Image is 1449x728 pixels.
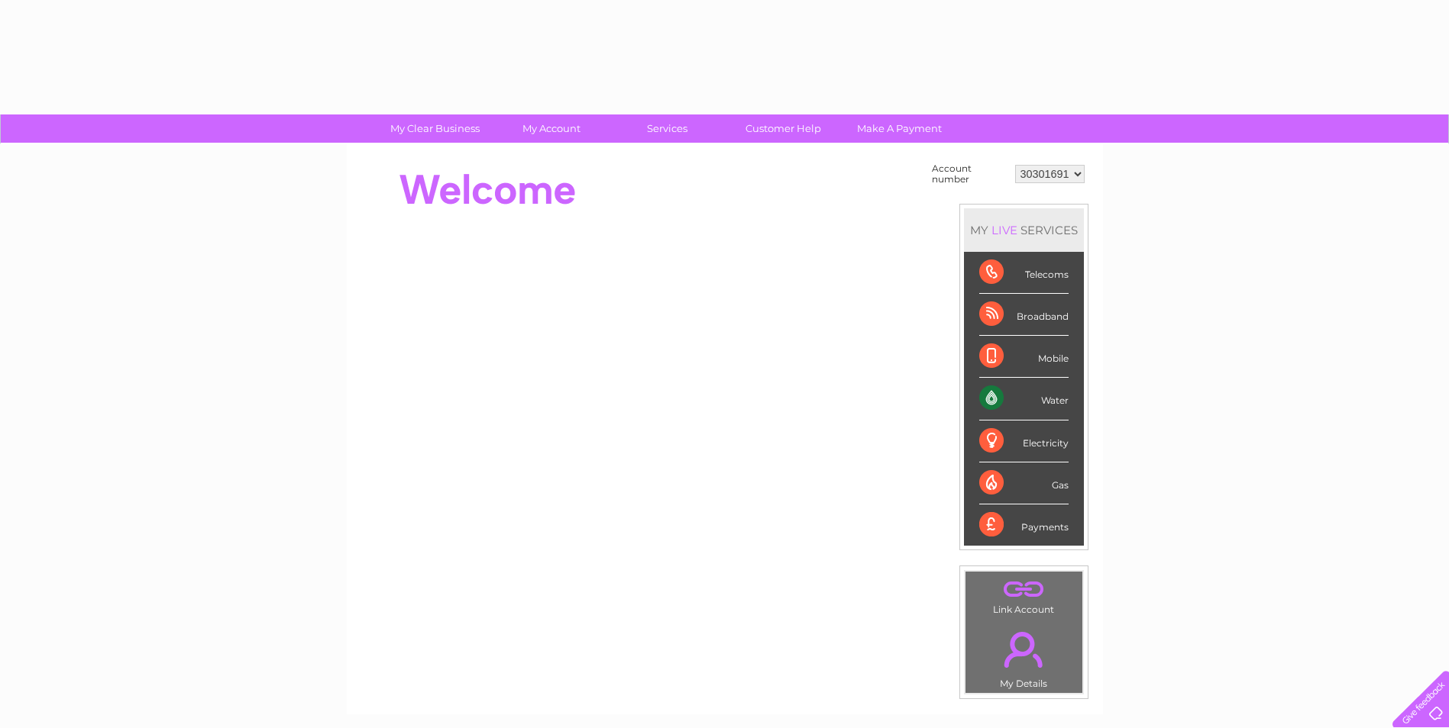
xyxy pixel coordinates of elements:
a: My Clear Business [372,114,498,143]
a: . [969,623,1079,676]
div: Mobile [979,336,1069,378]
a: . [969,575,1079,602]
td: Link Account [965,571,1083,619]
a: My Account [488,114,614,143]
td: Account number [928,159,1011,188]
td: My Details [965,619,1083,694]
div: Gas [979,462,1069,504]
a: Make A Payment [836,114,962,143]
div: Telecoms [979,252,1069,294]
div: Water [979,378,1069,420]
div: LIVE [988,223,1020,237]
div: MY SERVICES [964,208,1084,252]
div: Payments [979,504,1069,546]
div: Broadband [979,294,1069,336]
div: Electricity [979,420,1069,462]
a: Customer Help [720,114,846,143]
a: Services [604,114,730,143]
